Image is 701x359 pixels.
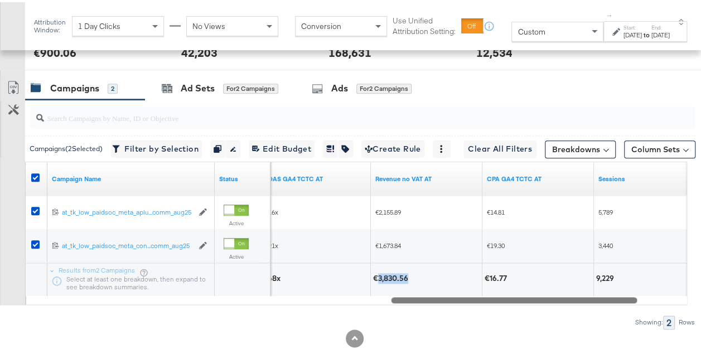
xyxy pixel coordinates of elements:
div: [DATE] [651,28,670,37]
div: Ads [331,80,348,93]
div: [DATE] [623,28,642,37]
div: at_tk_low_paidsoc_meta_con...comm_aug25 [62,239,193,248]
strong: to [642,28,651,37]
a: Your campaign name. [52,172,210,181]
a: at_tk_low_paidsoc_meta_con...comm_aug25 [62,239,193,249]
span: No Views [192,19,225,29]
label: Start: [623,22,642,29]
input: Search Campaigns by Name, ID or Objective [44,100,637,122]
div: €900.06 [33,42,76,59]
label: Use Unified Attribution Setting: [393,13,457,34]
a: Revenue no VAT AT [375,172,478,181]
div: Campaigns [50,80,99,93]
span: 3,440 [598,239,613,248]
span: Custom [518,25,545,35]
div: Campaigns ( 2 Selected) [30,142,103,152]
a: ROAS GA4 TCTC AT [264,172,366,181]
a: Sessions - GA Sessions - The total number of sessions [598,172,701,181]
span: Clear All Filters [468,140,532,154]
div: 2 [108,81,118,91]
div: for 2 Campaigns [356,81,412,91]
button: Filter by Selection [111,138,202,156]
div: for 2 Campaigns [223,81,278,91]
span: 1 Day Clicks [78,19,120,29]
span: €14.81 [487,206,505,214]
span: 5,789 [598,206,613,214]
div: Ad Sets [181,80,215,93]
label: End: [651,22,670,29]
div: 3.68x [262,271,284,282]
a: CPA AT [487,172,589,181]
button: Create Rule [361,138,424,156]
div: 2 [663,313,675,327]
span: €1,673.84 [375,239,401,248]
div: Rows [678,316,695,324]
div: 12,534 [476,42,513,59]
button: Edit Budget [249,138,315,156]
label: Active [224,217,249,225]
span: Create Rule [365,140,421,154]
span: Filter by Selection [114,140,199,154]
span: €2,155.89 [375,206,401,214]
span: Conversion [301,19,341,29]
button: Column Sets [624,138,695,156]
div: 9,229 [596,271,617,282]
div: €16.77 [485,271,510,282]
div: Attribution Window: [33,16,66,32]
span: Edit Budget [252,140,311,154]
div: 42,203 [181,42,217,59]
div: 168,631 [328,42,371,59]
button: Clear All Filters [463,138,536,156]
label: Active [224,251,249,258]
button: Breakdowns [545,138,616,156]
div: €3,830.56 [373,271,412,282]
a: Shows the current state of your Ad Campaign. [219,172,266,181]
div: Showing: [635,316,663,324]
span: €19.30 [487,239,505,248]
span: ↑ [605,12,615,16]
a: at_tk_low_paidsoc_meta_aplu...comm_aug25 [62,206,193,215]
